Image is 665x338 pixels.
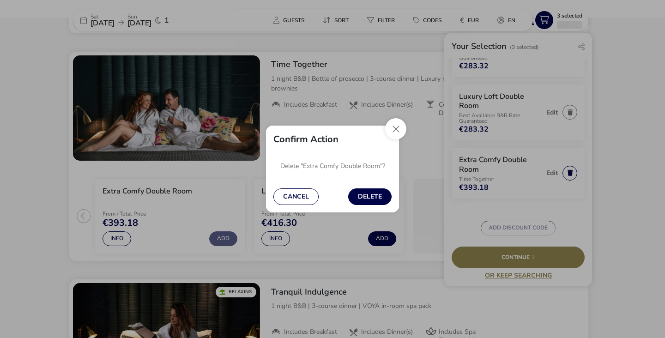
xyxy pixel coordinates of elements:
[273,133,339,145] h2: Confirm Action
[280,159,385,173] p: Delete "Extra Comfy Double Room"?
[385,118,406,139] button: Close
[348,188,392,205] button: Delete
[273,188,319,205] button: Cancel
[266,126,399,212] div: delete modal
